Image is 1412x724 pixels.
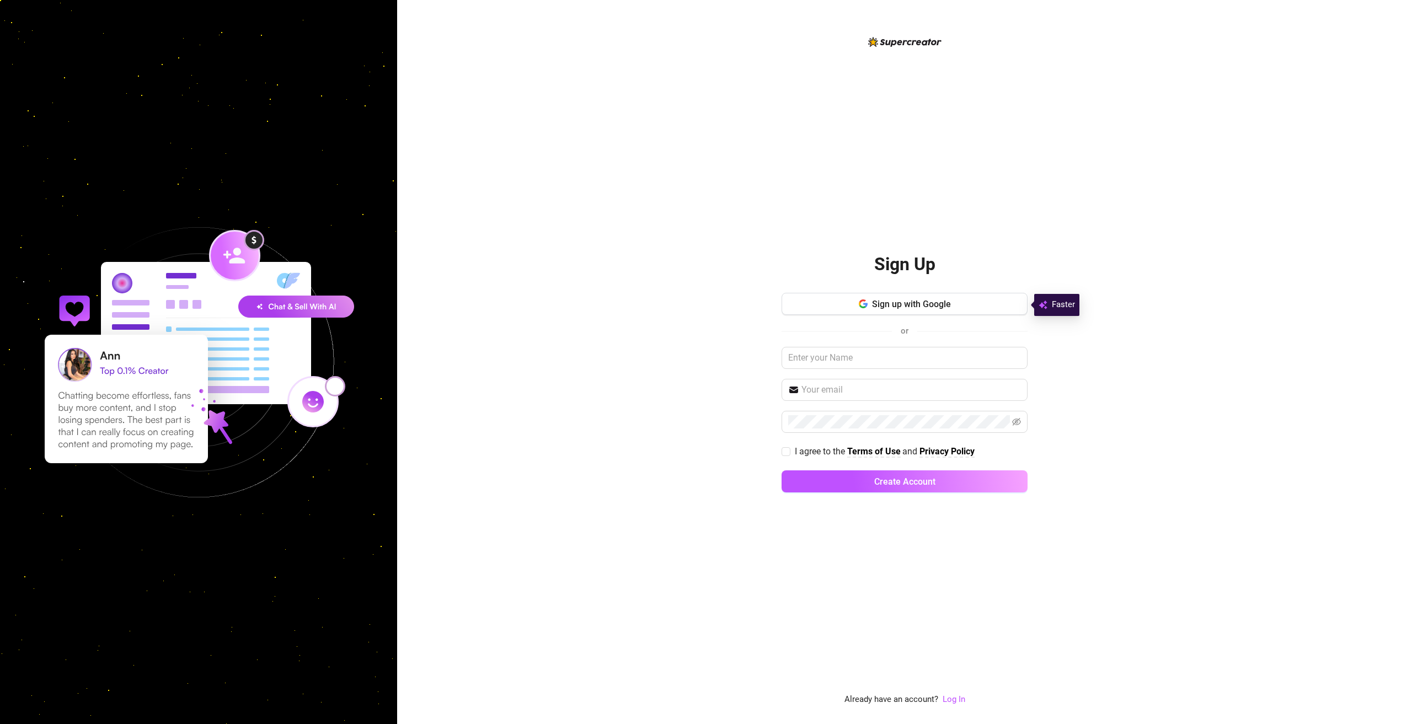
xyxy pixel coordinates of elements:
[874,253,935,276] h2: Sign Up
[795,446,847,457] span: I agree to the
[8,171,389,553] img: signup-background-D0MIrEPF.svg
[1052,298,1075,312] span: Faster
[868,37,942,47] img: logo-BBDzfeDw.svg
[943,693,965,706] a: Log In
[874,476,935,487] span: Create Account
[847,446,901,458] a: Terms of Use
[1039,298,1047,312] img: svg%3e
[782,347,1028,369] input: Enter your Name
[847,446,901,457] strong: Terms of Use
[844,693,938,706] span: Already have an account?
[1012,417,1021,426] span: eye-invisible
[919,446,975,457] strong: Privacy Policy
[782,470,1028,492] button: Create Account
[919,446,975,458] a: Privacy Policy
[801,383,1021,396] input: Your email
[782,293,1028,315] button: Sign up with Google
[902,446,919,457] span: and
[943,694,965,704] a: Log In
[901,326,908,336] span: or
[872,299,951,309] span: Sign up with Google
